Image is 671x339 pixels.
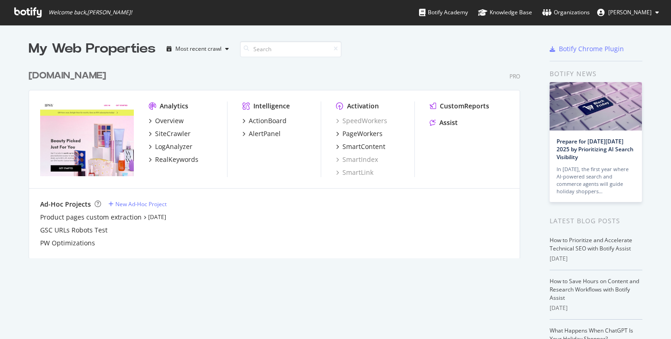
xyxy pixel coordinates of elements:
[29,69,106,83] div: [DOMAIN_NAME]
[242,129,281,138] a: AlertPanel
[550,69,642,79] div: Botify news
[249,116,287,125] div: ActionBoard
[478,8,532,17] div: Knowledge Base
[40,213,142,222] a: Product pages custom extraction
[342,142,385,151] div: SmartContent
[550,304,642,312] div: [DATE]
[439,118,458,127] div: Assist
[242,116,287,125] a: ActionBoard
[253,101,290,111] div: Intelligence
[336,155,378,164] a: SmartIndex
[175,46,222,52] div: Most recent crawl
[336,129,383,138] a: PageWorkers
[163,42,233,56] button: Most recent crawl
[550,236,632,252] a: How to Prioritize and Accelerate Technical SEO with Botify Assist
[40,101,134,176] img: ipsy.com
[590,5,666,20] button: [PERSON_NAME]
[550,82,642,131] img: Prepare for Black Friday 2025 by Prioritizing AI Search Visibility
[336,116,387,125] a: SpeedWorkers
[336,168,373,177] a: SmartLink
[149,129,191,138] a: SiteCrawler
[29,69,110,83] a: [DOMAIN_NAME]
[40,238,95,248] a: PW Optimizations
[155,142,192,151] div: LogAnalyzer
[108,200,167,208] a: New Ad-Hoc Project
[550,44,624,54] a: Botify Chrome Plugin
[550,255,642,263] div: [DATE]
[430,118,458,127] a: Assist
[419,8,468,17] div: Botify Academy
[509,72,520,80] div: Pro
[115,200,167,208] div: New Ad-Hoc Project
[559,44,624,54] div: Botify Chrome Plugin
[542,8,590,17] div: Organizations
[440,101,489,111] div: CustomReports
[608,8,652,16] span: Maddie Aberman
[48,9,132,16] span: Welcome back, [PERSON_NAME] !
[550,216,642,226] div: Latest Blog Posts
[149,142,192,151] a: LogAnalyzer
[148,213,166,221] a: [DATE]
[430,101,489,111] a: CustomReports
[336,142,385,151] a: SmartContent
[557,166,635,195] div: In [DATE], the first year where AI-powered search and commerce agents will guide holiday shoppers…
[40,200,91,209] div: Ad-Hoc Projects
[347,101,379,111] div: Activation
[149,155,198,164] a: RealKeywords
[160,101,188,111] div: Analytics
[29,58,527,258] div: grid
[342,129,383,138] div: PageWorkers
[149,116,184,125] a: Overview
[550,277,639,302] a: How to Save Hours on Content and Research Workflows with Botify Assist
[240,41,341,57] input: Search
[155,129,191,138] div: SiteCrawler
[40,226,108,235] a: GSC URLs Robots Test
[29,40,156,58] div: My Web Properties
[155,155,198,164] div: RealKeywords
[249,129,281,138] div: AlertPanel
[155,116,184,125] div: Overview
[557,137,634,161] a: Prepare for [DATE][DATE] 2025 by Prioritizing AI Search Visibility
